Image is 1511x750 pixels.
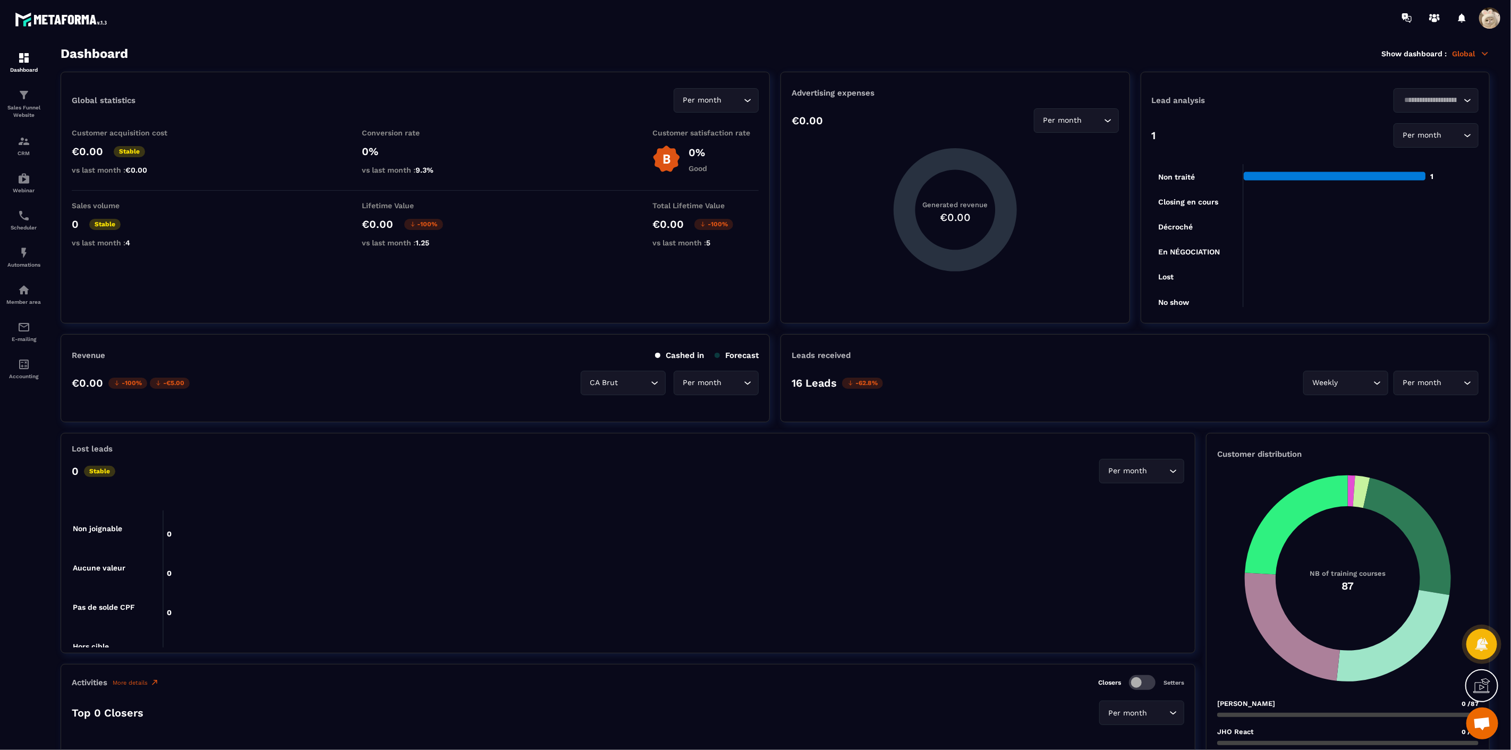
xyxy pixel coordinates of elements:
[15,10,111,29] img: logo
[362,129,469,137] p: Conversion rate
[1462,700,1479,708] span: 0 /87
[3,201,45,238] a: schedulerschedulerScheduler
[150,678,159,687] img: narrow-up-right-o.6b7c60e2.svg
[73,603,135,611] tspan: Pas de solde CPF
[792,377,837,389] p: 16 Leads
[72,444,113,454] p: Lost leads
[724,95,741,106] input: Search for option
[72,166,178,174] p: vs last month :
[3,373,45,379] p: Accounting
[362,218,394,231] p: €0.00
[1452,49,1490,58] p: Global
[1217,728,1254,736] p: JHO React
[3,150,45,156] p: CRM
[1158,198,1218,207] tspan: Closing en cours
[1099,701,1184,725] div: Search for option
[1084,115,1101,126] input: Search for option
[72,218,79,231] p: 0
[1462,728,1479,736] span: 0 /87
[72,201,178,210] p: Sales volume
[1041,115,1084,126] span: Per month
[3,44,45,81] a: formationformationDashboard
[1158,248,1220,256] tspan: En NÉGOCIATION
[1303,371,1388,395] div: Search for option
[3,225,45,231] p: Scheduler
[73,564,125,572] tspan: Aucune valeur
[1394,123,1479,148] div: Search for option
[3,164,45,201] a: automationsautomationsWebinar
[681,377,724,389] span: Per month
[18,89,30,101] img: formation
[792,88,1118,98] p: Advertising expenses
[3,104,45,119] p: Sales Funnel Website
[18,246,30,259] img: automations
[1394,371,1479,395] div: Search for option
[72,145,103,158] p: €0.00
[1400,95,1461,106] input: Search for option
[621,377,648,389] input: Search for option
[724,377,741,389] input: Search for option
[362,145,469,158] p: 0%
[73,642,109,651] tspan: Hors cible
[588,377,621,389] span: CA Brut
[416,166,434,174] span: 9.3%
[404,219,443,230] p: -100%
[18,209,30,222] img: scheduler
[1150,708,1167,719] input: Search for option
[18,358,30,371] img: accountant
[362,201,469,210] p: Lifetime Value
[72,351,105,360] p: Revenue
[706,238,710,247] span: 5
[362,166,469,174] p: vs last month :
[84,466,115,477] p: Stable
[150,378,190,389] p: -€5.00
[89,219,121,230] p: Stable
[72,238,178,247] p: vs last month :
[3,81,45,127] a: formationformationSales Funnel Website
[1217,700,1275,708] p: [PERSON_NAME]
[3,313,45,350] a: emailemailE-mailing
[674,371,759,395] div: Search for option
[689,146,707,159] p: 0%
[114,146,145,157] p: Stable
[72,96,135,105] p: Global statistics
[18,135,30,148] img: formation
[18,321,30,334] img: email
[689,164,707,173] p: Good
[1466,708,1498,739] div: Open chat
[652,238,759,247] p: vs last month :
[1444,130,1461,141] input: Search for option
[18,284,30,296] img: automations
[1098,679,1121,686] p: Closers
[652,201,759,210] p: Total Lifetime Value
[61,46,128,61] h3: Dashboard
[1158,223,1193,231] tspan: Décroché
[1158,173,1195,181] tspan: Non traité
[715,351,759,360] p: Forecast
[1158,298,1190,306] tspan: No show
[792,351,851,360] p: Leads received
[1444,377,1461,389] input: Search for option
[792,114,823,127] p: €0.00
[18,52,30,64] img: formation
[3,276,45,313] a: automationsautomationsMember area
[3,350,45,387] a: accountantaccountantAccounting
[681,95,724,106] span: Per month
[3,187,45,193] p: Webinar
[362,238,469,247] p: vs last month :
[1310,377,1340,389] span: Weekly
[1099,459,1184,483] div: Search for option
[3,336,45,342] p: E-mailing
[72,129,178,137] p: Customer acquisition cost
[108,378,147,389] p: -100%
[652,129,759,137] p: Customer satisfaction rate
[3,127,45,164] a: formationformationCRM
[1340,377,1371,389] input: Search for option
[1217,449,1479,459] p: Customer distribution
[1400,130,1444,141] span: Per month
[652,145,681,173] img: b-badge-o.b3b20ee6.svg
[1400,377,1444,389] span: Per month
[674,88,759,113] div: Search for option
[1152,129,1156,142] p: 1
[125,238,130,247] span: 4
